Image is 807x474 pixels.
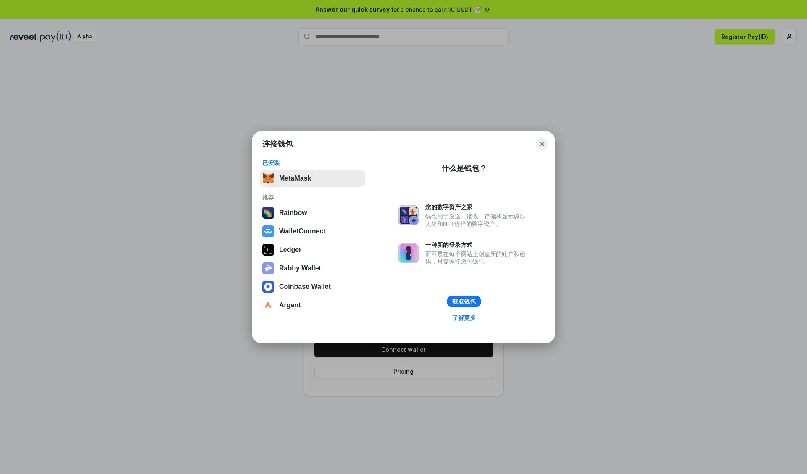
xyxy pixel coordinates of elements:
[536,138,548,150] button: Close
[398,243,419,263] img: svg+xml,%3Csvg%20xmlns%3D%22http%3A%2F%2Fwww.w3.org%2F2000%2Fsvg%22%20fill%3D%22none%22%20viewBox...
[425,250,530,265] div: 而不是在每个网站上创建新的账户和密码，只需连接您的钱包。
[425,203,530,211] div: 您的数字资产之家
[262,173,274,184] img: svg+xml,%3Csvg%20fill%3D%22none%22%20height%3D%2233%22%20viewBox%3D%220%200%2035%2033%22%20width%...
[279,175,311,182] div: MetaMask
[441,163,487,173] div: 什么是钱包？
[260,260,365,277] button: Rabby Wallet
[279,283,331,291] div: Coinbase Wallet
[262,159,363,167] div: 已安装
[260,170,365,187] button: MetaMask
[262,194,363,201] div: 推荐
[260,223,365,240] button: WalletConnect
[398,205,419,225] img: svg+xml,%3Csvg%20xmlns%3D%22http%3A%2F%2Fwww.w3.org%2F2000%2Fsvg%22%20fill%3D%22none%22%20viewBox...
[279,301,301,309] div: Argent
[279,264,321,272] div: Rabby Wallet
[425,212,530,228] div: 钱包用于发送、接收、存储和显示像以太坊和NFT这样的数字资产。
[279,228,326,235] div: WalletConnect
[260,241,365,258] button: Ledger
[447,312,481,323] a: 了解更多
[425,241,530,249] div: 一种新的登录方式
[260,204,365,221] button: Rainbow
[447,296,481,307] button: 获取钱包
[262,207,274,219] img: svg+xml,%3Csvg%20width%3D%22120%22%20height%3D%22120%22%20viewBox%3D%220%200%20120%20120%22%20fil...
[279,246,301,254] div: Ledger
[262,244,274,256] img: svg+xml,%3Csvg%20xmlns%3D%22http%3A%2F%2Fwww.w3.org%2F2000%2Fsvg%22%20width%3D%2228%22%20height%3...
[452,314,476,322] div: 了解更多
[260,278,365,295] button: Coinbase Wallet
[262,281,274,293] img: svg+xml,%3Csvg%20width%3D%2228%22%20height%3D%2228%22%20viewBox%3D%220%200%2028%2028%22%20fill%3D...
[262,299,274,311] img: svg+xml,%3Csvg%20width%3D%2228%22%20height%3D%2228%22%20viewBox%3D%220%200%2028%2028%22%20fill%3D...
[262,225,274,237] img: svg+xml,%3Csvg%20width%3D%2228%22%20height%3D%2228%22%20viewBox%3D%220%200%2028%2028%22%20fill%3D...
[279,209,307,217] div: Rainbow
[260,297,365,314] button: Argent
[262,262,274,274] img: svg+xml,%3Csvg%20xmlns%3D%22http%3A%2F%2Fwww.w3.org%2F2000%2Fsvg%22%20fill%3D%22none%22%20viewBox...
[452,298,476,305] div: 获取钱包
[262,139,293,149] h1: 连接钱包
